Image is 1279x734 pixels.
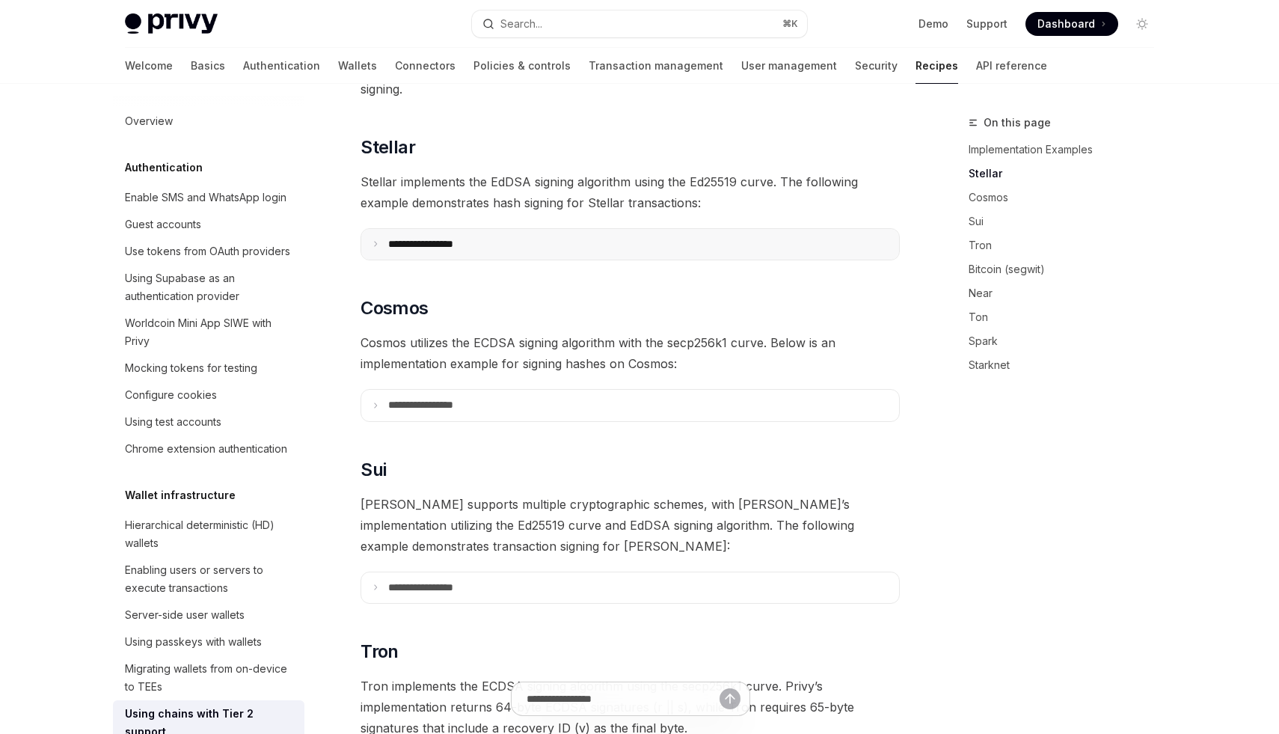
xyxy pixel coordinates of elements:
[125,48,173,84] a: Welcome
[125,486,236,504] h5: Wallet infrastructure
[125,606,245,624] div: Server-side user wallets
[966,16,1007,31] a: Support
[125,314,295,350] div: Worldcoin Mini App SIWE with Privy
[472,10,807,37] button: Search...⌘K
[125,386,217,404] div: Configure cookies
[113,382,304,409] a: Configure cookies
[1037,16,1095,31] span: Dashboard
[113,265,304,310] a: Using Supabase as an authentication provider
[338,48,377,84] a: Wallets
[113,602,304,629] a: Server-side user wallets
[984,114,1051,132] span: On this page
[125,413,221,431] div: Using test accounts
[976,48,1047,84] a: API reference
[113,409,304,435] a: Using test accounts
[125,13,218,34] img: light logo
[969,162,1166,186] a: Stellar
[125,633,262,651] div: Using passkeys with wallets
[473,48,571,84] a: Policies & controls
[361,135,415,159] span: Stellar
[969,186,1166,210] a: Cosmos
[915,48,958,84] a: Recipes
[969,257,1166,281] a: Bitcoin (segwit)
[125,516,295,552] div: Hierarchical deterministic (HD) wallets
[395,48,456,84] a: Connectors
[243,48,320,84] a: Authentication
[113,355,304,382] a: Mocking tokens for testing
[969,281,1166,305] a: Near
[361,296,428,320] span: Cosmos
[855,48,898,84] a: Security
[125,561,295,597] div: Enabling users or servers to execute transactions
[125,215,201,233] div: Guest accounts
[500,15,542,33] div: Search...
[361,332,900,374] span: Cosmos utilizes the ECDSA signing algorithm with the secp256k1 curve. Below is an implementation ...
[113,655,304,700] a: Migrating wallets from on-device to TEEs
[1025,12,1118,36] a: Dashboard
[1130,12,1154,36] button: Toggle dark mode
[361,171,900,213] span: Stellar implements the EdDSA signing algorithm using the Ed25519 curve. The following example dem...
[191,48,225,84] a: Basics
[125,189,286,207] div: Enable SMS and WhatsApp login
[969,233,1166,257] a: Tron
[113,310,304,355] a: Worldcoin Mini App SIWE with Privy
[113,629,304,655] a: Using passkeys with wallets
[969,210,1166,233] a: Sui
[969,305,1166,329] a: Ton
[361,640,399,664] span: Tron
[113,108,304,135] a: Overview
[125,112,173,130] div: Overview
[113,512,304,557] a: Hierarchical deterministic (HD) wallets
[125,242,290,260] div: Use tokens from OAuth providers
[918,16,948,31] a: Demo
[741,48,837,84] a: User management
[361,494,900,557] span: [PERSON_NAME] supports multiple cryptographic schemes, with [PERSON_NAME]’s implementation utiliz...
[113,238,304,265] a: Use tokens from OAuth providers
[969,138,1166,162] a: Implementation Examples
[113,435,304,462] a: Chrome extension authentication
[125,159,203,177] h5: Authentication
[969,353,1166,377] a: Starknet
[125,269,295,305] div: Using Supabase as an authentication provider
[969,329,1166,353] a: Spark
[113,211,304,238] a: Guest accounts
[125,660,295,696] div: Migrating wallets from on-device to TEEs
[361,458,386,482] span: Sui
[125,359,257,377] div: Mocking tokens for testing
[720,688,740,709] button: Send message
[125,440,287,458] div: Chrome extension authentication
[589,48,723,84] a: Transaction management
[113,557,304,602] a: Enabling users or servers to execute transactions
[782,18,798,30] span: ⌘ K
[113,184,304,211] a: Enable SMS and WhatsApp login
